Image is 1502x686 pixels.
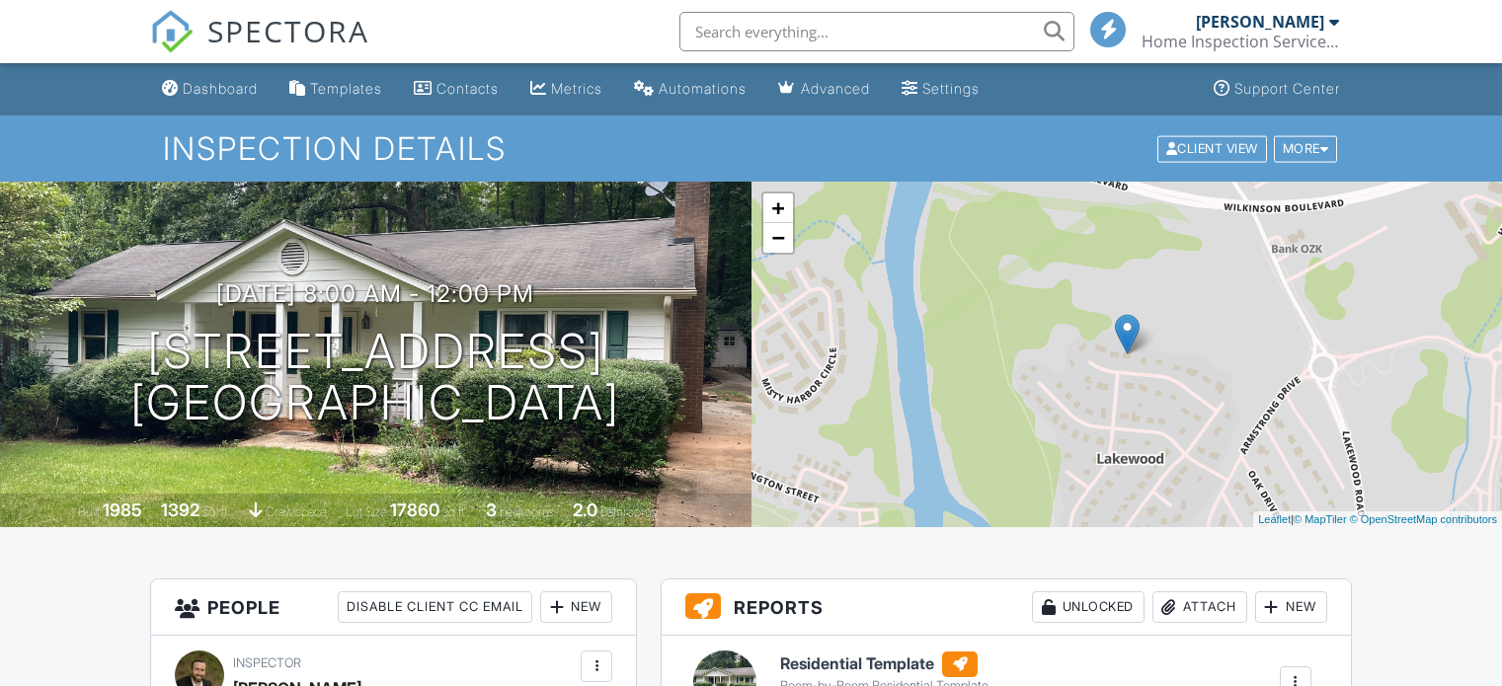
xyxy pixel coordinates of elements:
span: Built [78,504,100,519]
h3: Reports [662,579,1351,636]
div: Metrics [551,80,602,97]
div: 1392 [161,499,199,520]
a: Contacts [406,71,507,108]
div: 2.0 [573,499,597,520]
div: 3 [486,499,497,520]
span: sq.ft. [442,504,467,519]
a: SPECTORA [150,27,369,68]
div: Unlocked [1032,591,1145,623]
div: 1985 [103,499,142,520]
span: sq. ft. [202,504,230,519]
a: Zoom in [763,193,793,223]
span: crawlspace [266,504,327,519]
a: Templates [281,71,390,108]
h3: [DATE] 8:00 am - 12:00 pm [216,280,534,307]
a: Client View [1155,140,1272,155]
div: Disable Client CC Email [338,591,532,623]
h3: People [151,579,636,636]
span: Inspector [233,655,301,670]
span: SPECTORA [207,10,369,51]
input: Search everything... [679,12,1074,51]
a: © OpenStreetMap contributors [1350,513,1497,525]
div: 17860 [390,499,439,520]
h6: Residential Template [780,651,988,677]
a: © MapTiler [1294,513,1347,525]
div: Templates [310,80,382,97]
div: Support Center [1234,80,1340,97]
div: | [1253,511,1502,528]
h1: Inspection Details [163,131,1339,166]
div: Dashboard [183,80,258,97]
div: Automations [659,80,747,97]
a: Metrics [522,71,610,108]
div: Attach [1152,591,1247,623]
a: Advanced [770,71,878,108]
div: New [1255,591,1327,623]
a: Leaflet [1258,513,1291,525]
a: Settings [894,71,988,108]
span: bedrooms [500,504,554,519]
div: [PERSON_NAME] [1196,12,1324,32]
a: Dashboard [154,71,266,108]
h1: [STREET_ADDRESS] [GEOGRAPHIC_DATA] [130,326,620,430]
a: Zoom out [763,223,793,253]
div: More [1274,135,1338,162]
div: Client View [1157,135,1267,162]
div: New [540,591,612,623]
div: Advanced [801,80,870,97]
span: bathrooms [600,504,657,519]
span: Lot Size [346,504,387,519]
a: Automations (Basic) [626,71,754,108]
img: The Best Home Inspection Software - Spectora [150,10,194,53]
a: Support Center [1206,71,1348,108]
div: Settings [922,80,980,97]
div: Home Inspection Services, LLC [1142,32,1339,51]
div: Contacts [436,80,499,97]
